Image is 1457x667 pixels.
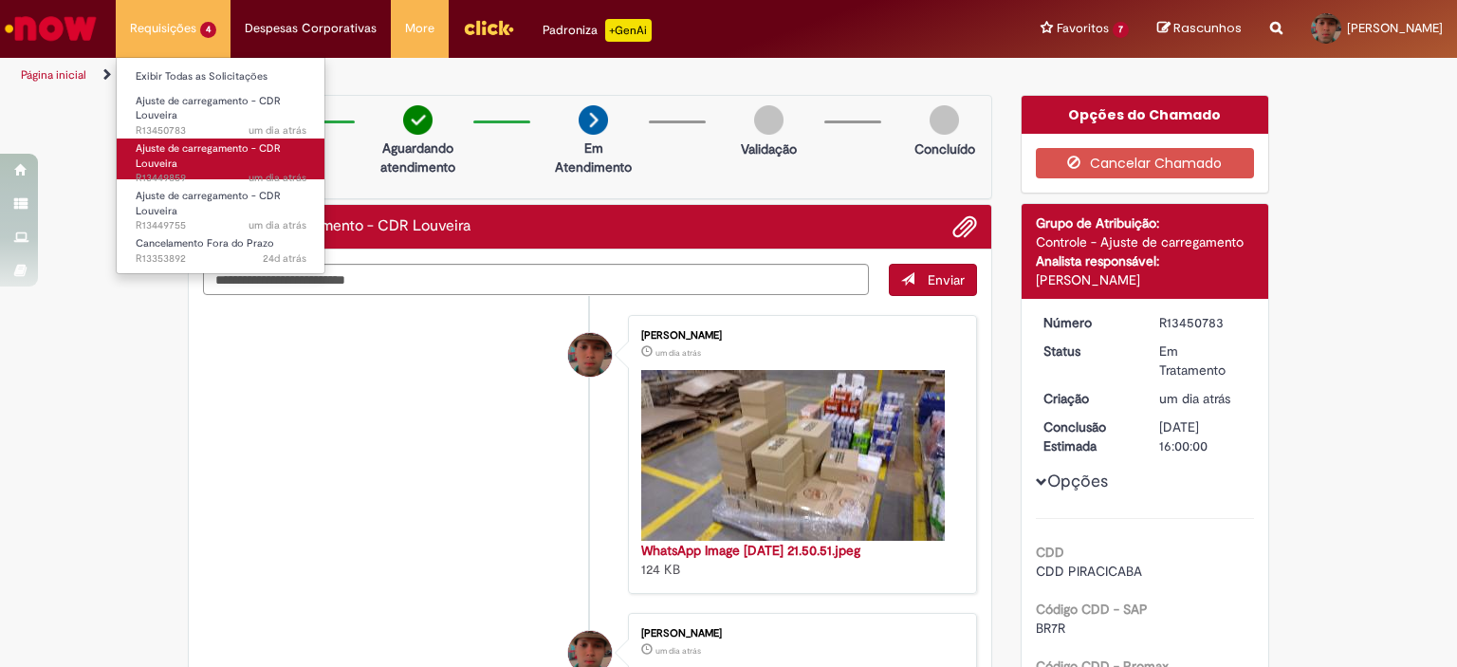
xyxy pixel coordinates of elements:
[641,330,957,342] div: [PERSON_NAME]
[1159,390,1230,407] time: 27/08/2025 08:43:10
[930,105,959,135] img: img-circle-grey.png
[928,271,965,288] span: Enviar
[203,218,470,235] h2: Ajuste de carregamento - CDR Louveira Histórico de tíquete
[754,105,784,135] img: img-circle-grey.png
[1029,417,1146,455] dt: Conclusão Estimada
[21,67,86,83] a: Página inicial
[245,19,377,38] span: Despesas Corporativas
[1057,19,1109,38] span: Favoritos
[117,66,325,87] a: Exibir Todas as Solicitações
[655,347,701,359] span: um dia atrás
[605,19,652,42] p: +GenAi
[655,347,701,359] time: 27/08/2025 08:40:46
[1159,417,1247,455] div: [DATE] 16:00:00
[372,139,464,176] p: Aguardando atendimento
[136,123,306,139] span: R13450783
[249,171,306,185] span: um dia atrás
[14,58,957,93] ul: Trilhas de página
[1036,270,1255,289] div: [PERSON_NAME]
[1036,232,1255,251] div: Controle - Ajuste de carregamento
[136,236,274,250] span: Cancelamento Fora do Prazo
[2,9,100,47] img: ServiceNow
[116,57,325,274] ul: Requisições
[1036,620,1065,637] span: BR7R
[641,542,860,559] a: WhatsApp Image [DATE] 21.50.51.jpeg
[130,19,196,38] span: Requisições
[117,139,325,179] a: Aberto R13449859 : Ajuste de carregamento - CDR Louveira
[405,19,434,38] span: More
[263,251,306,266] time: 05/08/2025 09:05:12
[655,645,701,657] span: um dia atrás
[117,186,325,227] a: Aberto R13449755 : Ajuste de carregamento - CDR Louveira
[136,189,281,218] span: Ajuste de carregamento - CDR Louveira
[263,251,306,266] span: 24d atrás
[1029,389,1146,408] dt: Criação
[117,233,325,269] a: Aberto R13353892 : Cancelamento Fora do Prazo
[203,264,869,296] textarea: Digite sua mensagem aqui...
[1036,251,1255,270] div: Analista responsável:
[463,13,514,42] img: click_logo_yellow_360x200.png
[249,218,306,232] time: 26/08/2025 16:56:44
[136,171,306,186] span: R13449859
[1173,19,1242,37] span: Rascunhos
[914,139,975,158] p: Concluído
[1036,213,1255,232] div: Grupo de Atribuição:
[543,19,652,42] div: Padroniza
[889,264,977,296] button: Enviar
[136,141,281,171] span: Ajuste de carregamento - CDR Louveira
[136,218,306,233] span: R13449755
[249,123,306,138] span: um dia atrás
[1113,22,1129,38] span: 7
[568,333,612,377] div: Jailton Dos Santos
[579,105,608,135] img: arrow-next.png
[1159,313,1247,332] div: R13450783
[547,139,639,176] p: Em Atendimento
[641,541,957,579] div: 124 KB
[1159,390,1230,407] span: um dia atrás
[249,218,306,232] span: um dia atrás
[136,251,306,267] span: R13353892
[1036,544,1064,561] b: CDD
[200,22,216,38] span: 4
[136,94,281,123] span: Ajuste de carregamento - CDR Louveira
[1036,148,1255,178] button: Cancelar Chamado
[249,123,306,138] time: 27/08/2025 08:43:12
[1157,20,1242,38] a: Rascunhos
[249,171,306,185] time: 26/08/2025 17:12:02
[1159,389,1247,408] div: 27/08/2025 08:43:10
[741,139,797,158] p: Validação
[1022,96,1269,134] div: Opções do Chamado
[117,91,325,132] a: Aberto R13450783 : Ajuste de carregamento - CDR Louveira
[1036,601,1148,618] b: Código CDD - SAP
[1159,342,1247,380] div: Em Tratamento
[1029,342,1146,361] dt: Status
[952,214,977,239] button: Adicionar anexos
[1036,563,1142,580] span: CDD PIRACICABA
[403,105,433,135] img: check-circle-green.png
[655,645,701,657] time: 27/08/2025 08:39:42
[1029,313,1146,332] dt: Número
[641,628,957,639] div: [PERSON_NAME]
[1347,20,1443,36] span: [PERSON_NAME]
